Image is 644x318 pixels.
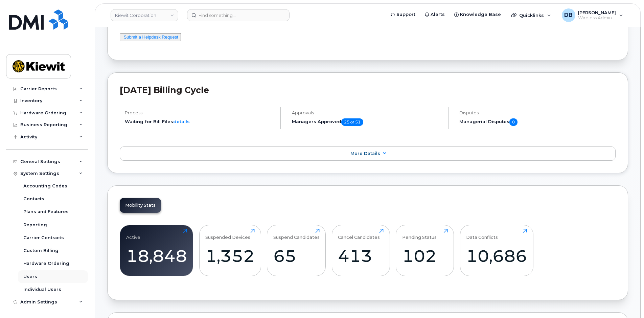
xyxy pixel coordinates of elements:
[466,246,527,266] div: 10,686
[341,118,363,126] span: 25 of 51
[273,229,320,272] a: Suspend Candidates65
[466,229,527,272] a: Data Conflicts10,686
[292,118,442,126] h5: Managers Approved
[205,229,250,240] div: Suspended Devices
[126,229,187,272] a: Active18,848
[450,8,506,21] a: Knowledge Base
[459,118,616,126] h5: Managerial Disputes
[338,246,384,266] div: 413
[564,11,573,19] span: DB
[205,229,255,272] a: Suspended Devices1,352
[338,229,384,272] a: Cancel Candidates413
[124,35,178,40] a: Submit a Helpdesk Request
[402,229,437,240] div: Pending Status
[506,8,556,22] div: Quicklinks
[578,10,616,15] span: [PERSON_NAME]
[431,11,445,18] span: Alerts
[292,110,442,115] h4: Approvals
[578,15,616,21] span: Wireless Admin
[273,246,320,266] div: 65
[120,33,181,42] button: Submit a Helpdesk Request
[460,11,501,18] span: Knowledge Base
[187,9,290,21] input: Find something...
[396,11,415,18] span: Support
[615,289,639,313] iframe: Messenger Launcher
[273,229,320,240] div: Suspend Candidates
[519,13,544,18] span: Quicklinks
[509,118,517,126] span: 0
[120,85,616,95] h2: [DATE] Billing Cycle
[126,229,140,240] div: Active
[350,151,380,156] span: More Details
[466,229,498,240] div: Data Conflicts
[459,110,616,115] h4: Disputes
[420,8,450,21] a: Alerts
[126,246,187,266] div: 18,848
[557,8,628,22] div: Daniel Buffington
[125,110,275,115] h4: Process
[386,8,420,21] a: Support
[205,246,255,266] div: 1,352
[402,229,448,272] a: Pending Status102
[125,118,275,125] li: Waiting for Bill Files
[173,119,190,124] a: details
[111,9,178,21] a: Kiewit Corporation
[338,229,380,240] div: Cancel Candidates
[402,246,448,266] div: 102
